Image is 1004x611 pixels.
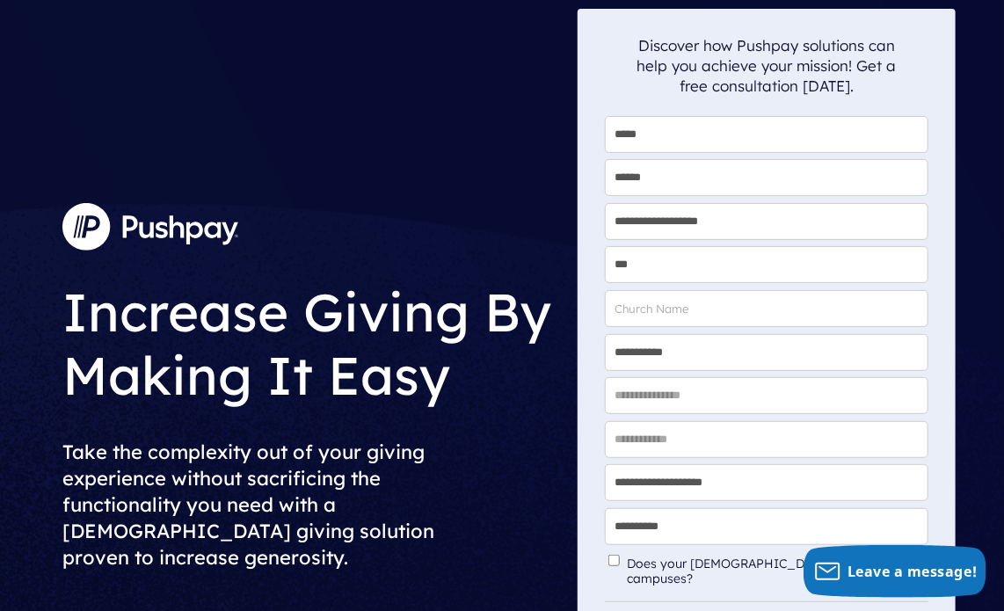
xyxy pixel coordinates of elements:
[62,266,564,411] h1: Increase Giving By Making It Easy
[804,545,986,598] button: Leave a message!
[848,562,978,581] span: Leave a message!
[627,556,925,586] label: Does your [DEMOGRAPHIC_DATA] have multiple campuses?
[605,290,928,327] input: Church Name
[637,35,897,96] p: Discover how Pushpay solutions can help you achieve your mission! Get a free consultation [DATE].
[62,425,564,585] h2: Take the complexity out of your giving experience without sacrificing the functionality you need ...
